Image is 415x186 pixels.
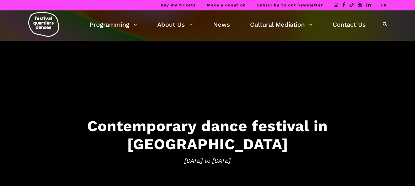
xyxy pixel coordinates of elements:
a: Cultural Mediation [250,19,313,30]
img: logo-fqd-med [28,12,59,37]
a: FR [381,3,387,7]
a: Programming [90,19,137,30]
a: Buy my tickets [161,3,196,7]
a: Subscribe to our newsletter [257,3,323,7]
a: About Us [157,19,193,30]
a: News [213,19,230,30]
span: [DATE] to [DATE] [17,156,398,165]
a: Make a donation [207,3,246,7]
h3: Contemporary dance festival in [GEOGRAPHIC_DATA] [17,117,398,153]
a: Contact Us [333,19,366,30]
